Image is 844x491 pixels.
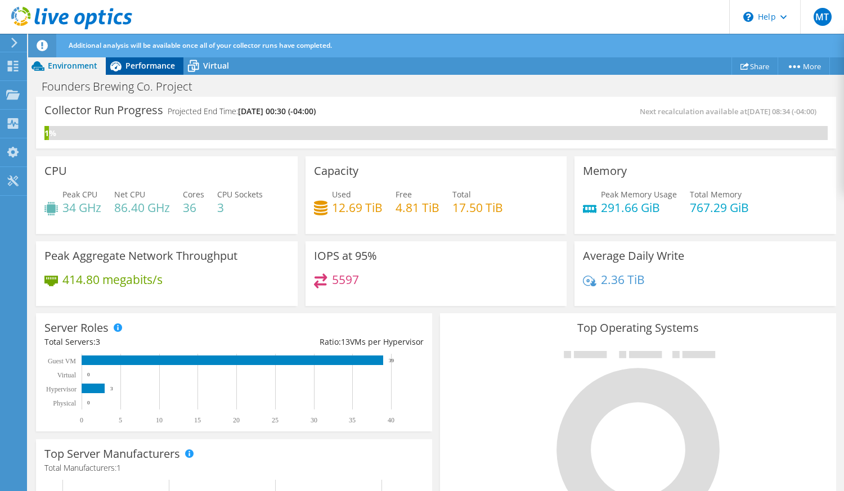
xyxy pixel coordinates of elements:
[194,416,201,424] text: 15
[44,250,237,262] h3: Peak Aggregate Network Throughput
[314,165,358,177] h3: Capacity
[119,416,122,424] text: 5
[234,336,424,348] div: Ratio: VMs per Hypervisor
[44,462,424,474] h4: Total Manufacturers:
[53,399,76,407] text: Physical
[57,371,77,379] text: Virtual
[156,416,163,424] text: 10
[332,201,383,214] h4: 12.69 TiB
[233,416,240,424] text: 20
[601,201,677,214] h4: 291.66 GiB
[332,273,359,286] h4: 5597
[332,189,351,200] span: Used
[37,80,210,93] h1: Founders Brewing Co. Project
[114,201,170,214] h4: 86.40 GHz
[690,201,749,214] h4: 767.29 GiB
[690,189,742,200] span: Total Memory
[48,60,97,71] span: Environment
[62,273,163,286] h4: 414.80 megabits/s
[452,189,471,200] span: Total
[388,416,394,424] text: 40
[96,336,100,347] span: 3
[44,165,67,177] h3: CPU
[601,189,677,200] span: Peak Memory Usage
[87,372,90,377] text: 0
[87,400,90,406] text: 0
[44,336,234,348] div: Total Servers:
[349,416,356,424] text: 35
[44,127,49,139] div: 1%
[62,189,97,200] span: Peak CPU
[46,385,77,393] text: Hypervisor
[110,386,113,391] text: 3
[640,106,822,116] span: Next recalculation available at
[125,60,175,71] span: Performance
[814,8,832,26] span: MT
[583,165,627,177] h3: Memory
[116,462,121,473] span: 1
[396,201,439,214] h4: 4.81 TiB
[183,189,204,200] span: Cores
[747,106,816,116] span: [DATE] 08:34 (-04:00)
[389,358,394,363] text: 39
[69,40,332,50] span: Additional analysis will be available once all of your collector runs have completed.
[217,201,263,214] h4: 3
[203,60,229,71] span: Virtual
[311,416,317,424] text: 30
[62,201,101,214] h4: 34 GHz
[80,416,83,424] text: 0
[168,105,316,118] h4: Projected End Time:
[583,250,684,262] h3: Average Daily Write
[731,57,778,75] a: Share
[743,12,753,22] svg: \n
[272,416,279,424] text: 25
[48,357,76,365] text: Guest VM
[183,201,204,214] h4: 36
[44,448,180,460] h3: Top Server Manufacturers
[44,322,109,334] h3: Server Roles
[114,189,145,200] span: Net CPU
[396,189,412,200] span: Free
[217,189,263,200] span: CPU Sockets
[341,336,350,347] span: 13
[314,250,377,262] h3: IOPS at 95%
[448,322,828,334] h3: Top Operating Systems
[238,106,316,116] span: [DATE] 00:30 (-04:00)
[778,57,830,75] a: More
[452,201,503,214] h4: 17.50 TiB
[601,273,645,286] h4: 2.36 TiB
